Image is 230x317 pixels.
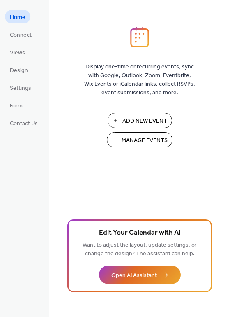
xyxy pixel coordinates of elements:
span: Contact Us [10,119,38,128]
a: Settings [5,81,36,94]
span: Manage Events [122,136,168,145]
a: Home [5,10,30,23]
span: Display one-time or recurring events, sync with Google, Outlook, Zoom, Eventbrite, Wix Events or ... [84,63,195,97]
button: Manage Events [107,132,172,147]
a: Design [5,63,33,77]
span: Home [10,13,25,22]
span: Edit Your Calendar with AI [99,227,181,239]
span: Views [10,49,25,57]
span: Form [10,102,23,110]
button: Open AI Assistant [99,266,181,284]
a: Contact Us [5,116,43,130]
span: Connect [10,31,32,40]
span: Settings [10,84,31,93]
span: Design [10,66,28,75]
a: Views [5,45,30,59]
button: Add New Event [108,113,172,128]
span: Open AI Assistant [111,271,157,280]
img: logo_icon.svg [130,27,149,47]
a: Form [5,98,28,112]
span: Want to adjust the layout, update settings, or change the design? The assistant can help. [83,240,197,259]
span: Add New Event [122,117,167,126]
a: Connect [5,28,37,41]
